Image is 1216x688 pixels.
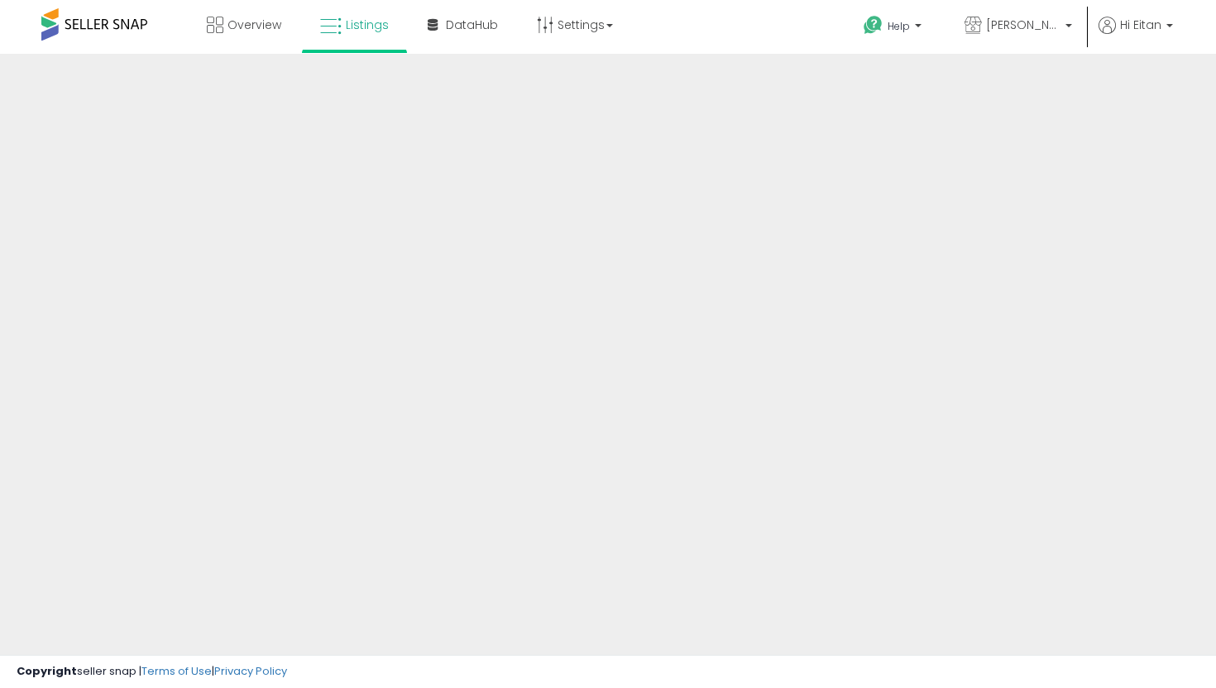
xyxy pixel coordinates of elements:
a: Hi Eitan [1099,17,1173,54]
span: Help [888,19,910,33]
span: [PERSON_NAME] Suppliers [986,17,1060,33]
span: DataHub [446,17,498,33]
i: Get Help [863,15,883,36]
a: Help [850,2,938,54]
span: Listings [346,17,389,33]
a: Privacy Policy [214,663,287,679]
a: Terms of Use [141,663,212,679]
span: Hi Eitan [1120,17,1161,33]
span: Overview [227,17,281,33]
div: seller snap | | [17,664,287,680]
strong: Copyright [17,663,77,679]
